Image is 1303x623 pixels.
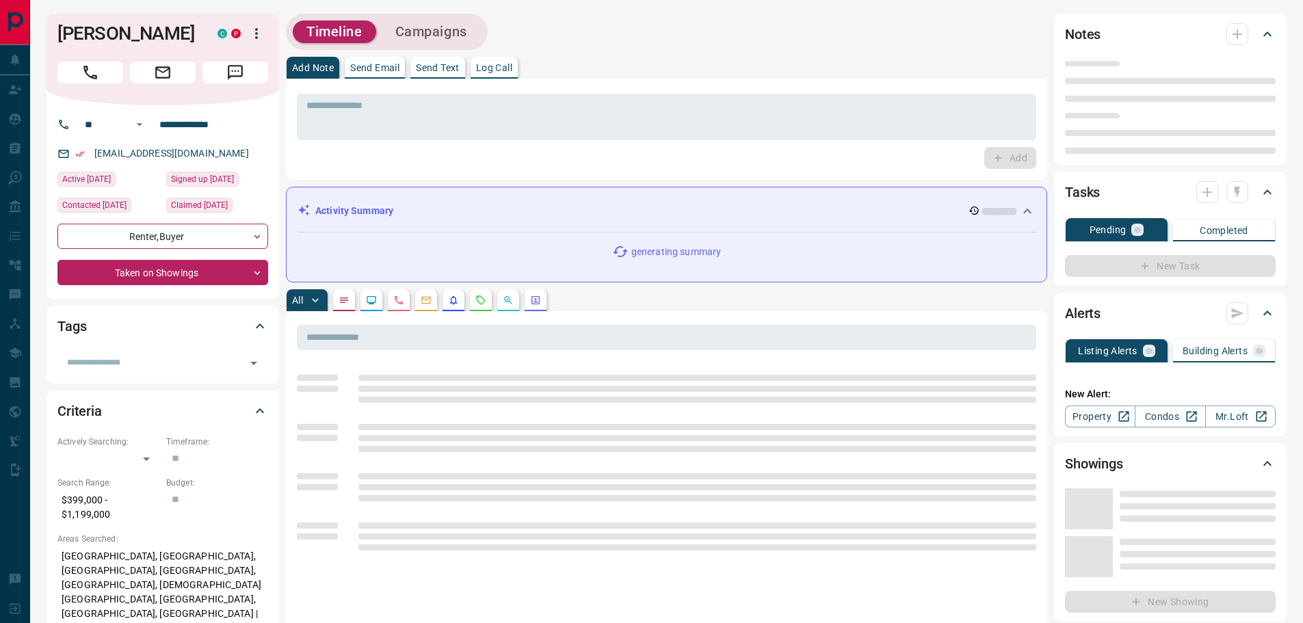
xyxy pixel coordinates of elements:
svg: Calls [393,295,404,306]
p: Send Email [350,63,399,72]
p: New Alert: [1065,387,1276,401]
span: Contacted [DATE] [62,198,127,212]
div: Tags [57,310,268,343]
span: Email [130,62,196,83]
p: Pending [1090,225,1127,235]
p: Actively Searching: [57,436,159,448]
p: Activity Summary [315,204,393,218]
span: Message [202,62,268,83]
svg: Notes [339,295,350,306]
span: Active [DATE] [62,172,111,186]
svg: Listing Alerts [448,295,459,306]
p: Send Text [416,63,460,72]
div: Tue Nov 17 2020 [57,198,159,217]
div: Sun Oct 12 2025 [57,172,159,191]
svg: Lead Browsing Activity [366,295,377,306]
a: [EMAIL_ADDRESS][DOMAIN_NAME] [94,148,249,159]
div: property.ca [231,29,241,38]
span: Claimed [DATE] [171,198,228,212]
p: Log Call [476,63,512,72]
div: Criteria [57,395,268,427]
svg: Requests [475,295,486,306]
h1: [PERSON_NAME] [57,23,197,44]
button: Open [244,354,263,373]
div: Taken on Showings [57,260,268,285]
p: Completed [1200,226,1248,235]
svg: Emails [421,295,432,306]
a: Property [1065,406,1135,427]
svg: Opportunities [503,295,514,306]
h2: Tasks [1065,181,1100,203]
h2: Criteria [57,400,102,422]
p: Budget: [166,477,268,489]
p: Search Range: [57,477,159,489]
p: All [292,295,303,305]
svg: Email Verified [75,149,85,159]
div: Notes [1065,18,1276,51]
h2: Alerts [1065,302,1101,324]
div: Tasks [1065,176,1276,209]
button: Timeline [293,21,376,43]
span: Call [57,62,123,83]
p: Add Note [292,63,334,72]
div: condos.ca [218,29,227,38]
h2: Notes [1065,23,1101,45]
div: Alerts [1065,297,1276,330]
button: Campaigns [382,21,481,43]
button: Open [131,116,148,133]
div: Renter , Buyer [57,224,268,249]
p: Areas Searched: [57,533,268,545]
p: Building Alerts [1183,346,1248,356]
p: Listing Alerts [1078,346,1137,356]
h2: Showings [1065,453,1123,475]
div: Showings [1065,447,1276,480]
p: Timeframe: [166,436,268,448]
div: Activity Summary [298,198,1036,224]
p: $399,000 - $1,199,000 [57,489,159,526]
a: Mr.Loft [1205,406,1276,427]
h2: Tags [57,315,86,337]
div: Mon Mar 16 2020 [166,172,268,191]
a: Condos [1135,406,1205,427]
svg: Agent Actions [530,295,541,306]
p: generating summary [631,245,721,259]
span: Signed up [DATE] [171,172,234,186]
div: Wed Oct 08 2025 [166,198,268,217]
